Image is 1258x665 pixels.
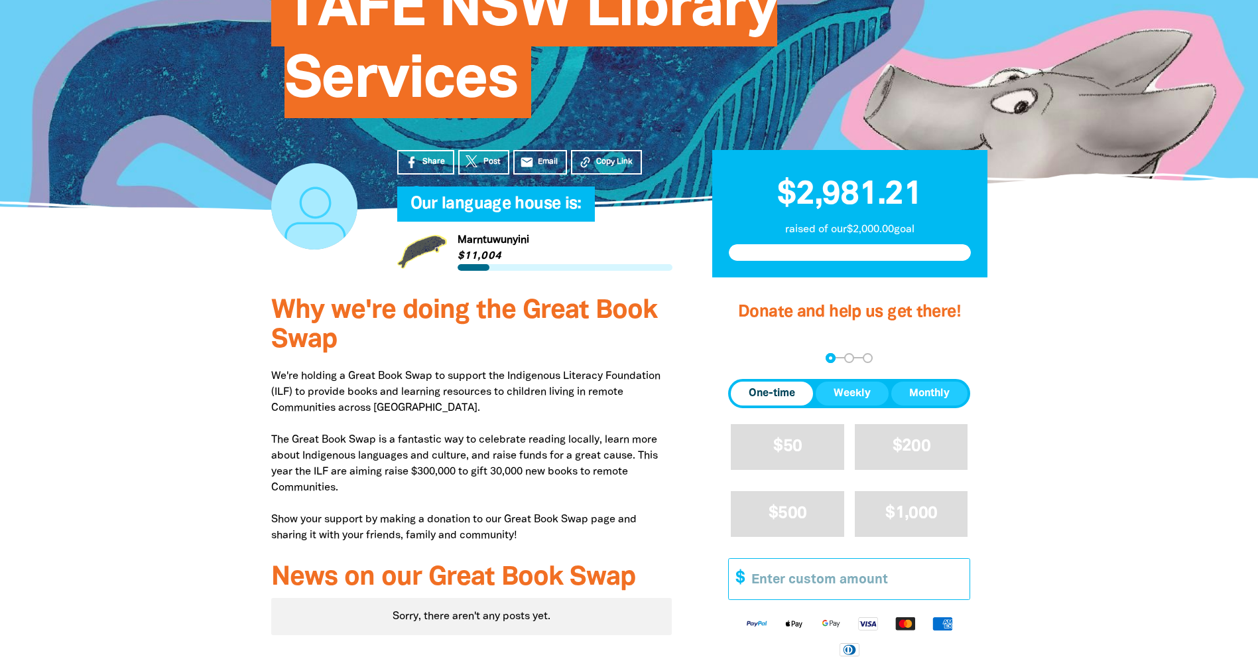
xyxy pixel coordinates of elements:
img: Visa logo [849,616,887,631]
button: Navigate to step 3 of 3 to enter your payment details [863,353,873,363]
button: Copy Link [571,150,642,175]
p: raised of our $2,000.00 goal [729,222,971,238]
button: $1,000 [855,491,968,537]
button: $500 [731,491,844,537]
div: Paginated content [271,598,672,635]
a: Share [397,150,454,175]
div: Donation frequency [728,379,970,408]
span: Monthly [909,386,950,402]
img: American Express logo [924,616,961,631]
span: Why we're doing the Great Book Swap [271,299,657,352]
span: Share [422,156,445,168]
div: Sorry, there aren't any posts yet. [271,598,672,635]
img: Diners Club logo [831,642,868,657]
input: Enter custom amount [742,559,970,599]
h3: News on our Great Book Swap [271,563,672,593]
i: email [520,155,534,169]
span: $500 [769,506,806,521]
span: Weekly [834,386,871,402]
span: One-time [749,386,795,402]
p: We're holding a Great Book Swap to support the Indigenous Literacy Foundation (ILF) to provide bo... [271,368,672,544]
span: $200 [893,439,930,454]
h6: My Team [397,208,672,216]
img: Apple Pay logo [775,616,812,631]
span: Post [483,156,500,168]
span: Our language house is: [410,196,582,222]
button: Monthly [891,382,968,406]
span: $1,000 [885,506,937,521]
button: Navigate to step 2 of 3 to enter your details [844,353,854,363]
span: $ [729,559,745,599]
button: $200 [855,424,968,470]
img: Google Pay logo [812,616,849,631]
span: Email [538,156,558,168]
button: Navigate to step 1 of 3 to enter your donation amount [826,353,836,363]
button: One-time [731,382,813,406]
span: Donate and help us get there! [738,305,961,320]
button: Weekly [816,382,889,406]
img: Mastercard logo [887,616,924,631]
button: $50 [731,424,844,470]
a: Post [458,150,509,175]
span: Copy Link [596,156,633,168]
a: emailEmail [513,150,568,175]
span: $50 [773,439,802,454]
span: $2,981.21 [777,180,922,210]
img: Paypal logo [738,616,775,631]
